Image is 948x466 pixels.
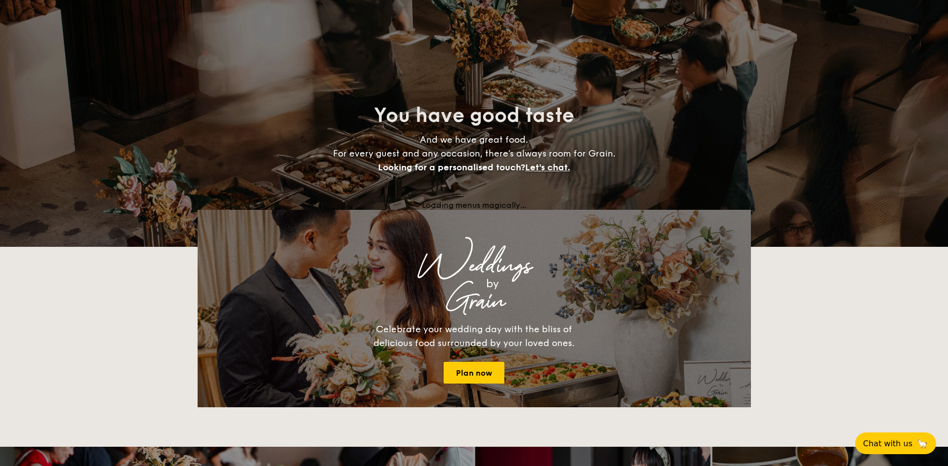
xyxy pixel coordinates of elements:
[363,322,585,350] div: Celebrate your wedding day with the bliss of delicious food surrounded by your loved ones.
[855,432,936,454] button: Chat with us🦙
[198,200,751,210] div: Loading menus magically...
[863,439,912,448] span: Chat with us
[916,438,928,449] span: 🦙
[285,257,664,275] div: Weddings
[444,362,504,384] a: Plan now
[525,162,570,173] span: Let's chat.
[285,293,664,311] div: Grain
[321,275,664,293] div: by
